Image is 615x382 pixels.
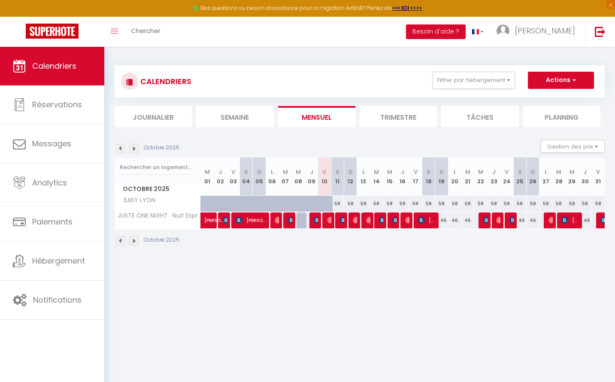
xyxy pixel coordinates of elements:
[483,212,488,228] span: [PERSON_NAME]
[461,196,474,212] div: 58
[353,212,357,228] span: [PERSON_NAME]
[283,168,288,176] abbr: M
[288,212,292,228] span: [PERSON_NAME]
[144,144,179,152] p: Octobre 2025
[327,212,331,228] span: [PERSON_NAME]
[396,158,409,196] th: 16
[240,158,253,196] th: 04
[32,61,76,71] span: Calendriers
[266,158,279,196] th: 06
[448,212,461,228] div: 46
[596,168,600,176] abbr: V
[115,106,192,127] li: Journalier
[115,183,200,195] span: Octobre 2025
[414,168,418,176] abbr: V
[539,196,552,212] div: 58
[331,158,344,196] th: 11
[124,17,167,47] a: Chercher
[204,208,224,224] span: [PERSON_NAME] [PERSON_NAME]
[515,25,575,36] span: [PERSON_NAME]
[541,140,605,153] button: Gestion des prix
[513,212,526,228] div: 46
[296,168,301,176] abbr: M
[227,158,239,196] th: 03
[357,196,370,212] div: 58
[435,196,448,212] div: 58
[218,168,222,176] abbr: J
[583,168,587,176] abbr: J
[427,168,430,176] abbr: S
[138,72,191,91] h3: CALENDRIERS
[487,196,500,212] div: 58
[435,158,448,196] th: 19
[531,168,535,176] abbr: D
[33,294,82,305] span: Notifications
[552,158,565,196] th: 28
[513,196,526,212] div: 58
[322,168,326,176] abbr: V
[223,212,227,228] span: [PERSON_NAME]
[518,168,522,176] abbr: S
[448,196,461,212] div: 58
[357,158,370,196] th: 13
[545,168,547,176] abbr: L
[496,212,500,228] span: [PERSON_NAME]
[379,212,383,228] span: [PERSON_NAME]
[32,99,82,110] span: Réservations
[32,216,73,227] span: Paiements
[487,158,500,196] th: 23
[305,158,318,196] th: 09
[348,168,353,176] abbr: D
[366,212,370,228] span: [PERSON_NAME]
[370,158,383,196] th: 14
[579,158,591,196] th: 30
[318,158,331,196] th: 10
[196,106,273,127] li: Semaine
[236,212,266,228] span: [PERSON_NAME]
[454,168,456,176] abbr: L
[26,24,79,39] img: Super Booking
[231,168,235,176] abbr: V
[253,158,266,196] th: 05
[292,158,305,196] th: 08
[214,158,227,196] th: 02
[461,212,474,228] div: 46
[591,196,605,212] div: 58
[278,106,355,127] li: Mensuel
[513,158,526,196] th: 25
[528,72,594,89] button: Actions
[422,158,435,196] th: 18
[131,26,161,35] span: Chercher
[566,196,579,212] div: 58
[465,168,470,176] abbr: M
[116,196,158,205] span: EASY LYON
[548,212,553,228] span: [PERSON_NAME]
[523,106,600,127] li: Planning
[32,138,71,149] span: Messages
[526,212,539,228] div: 46
[570,168,575,176] abbr: M
[595,26,606,37] img: logout
[561,212,579,228] span: [PERSON_NAME]
[201,212,214,229] a: [PERSON_NAME] [PERSON_NAME]
[526,196,539,212] div: 58
[383,196,396,212] div: 58
[422,196,435,212] div: 58
[505,168,509,176] abbr: V
[405,212,409,228] span: [PERSON_NAME]
[433,72,515,89] button: Filtrer par hébergement
[392,4,422,12] a: >>> ICI <<<<
[275,212,279,228] span: [PERSON_NAME]
[509,212,514,228] span: [PERSON_NAME]
[474,196,487,212] div: 58
[360,106,437,127] li: Trimestre
[374,168,379,176] abbr: M
[271,168,273,176] abbr: L
[344,158,357,196] th: 12
[474,158,487,196] th: 22
[418,212,435,228] span: [PERSON_NAME]
[566,158,579,196] th: 29
[406,24,466,39] button: Besoin d'aide ?
[579,212,591,228] div: 46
